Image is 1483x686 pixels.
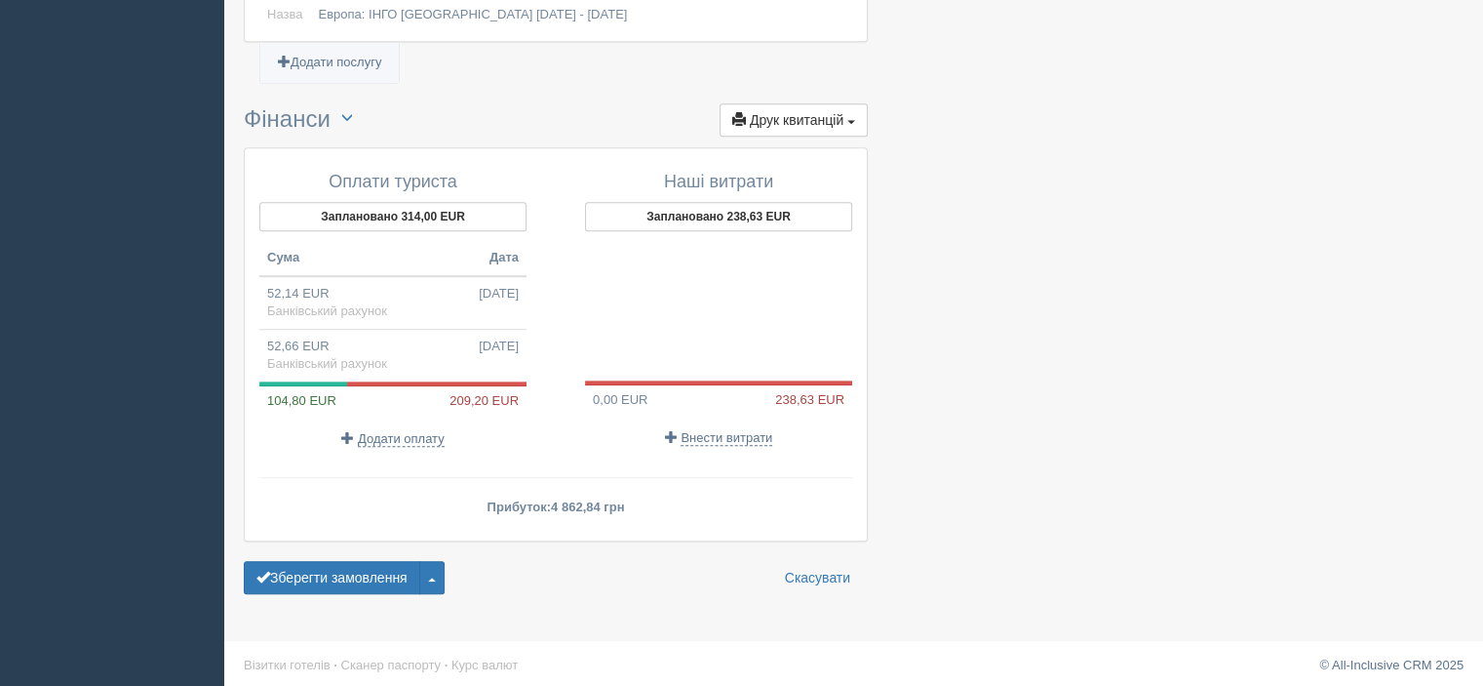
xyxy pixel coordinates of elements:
a: Додати оплату [341,431,444,446]
a: Скасувати [772,561,863,594]
td: 52,14 EUR [259,276,527,330]
span: Банківський рахунок [267,356,387,371]
span: Внести витрати [681,430,772,446]
a: Курс валют [451,658,518,672]
a: Додати послугу [260,43,399,83]
a: Візитки готелів [244,658,331,672]
h4: Наші витрати [585,173,852,192]
span: Банківський рахунок [267,303,387,318]
span: · [445,658,449,672]
th: Дата [393,241,527,276]
span: [DATE] [479,338,519,356]
span: 104,80 EUR [259,393,336,408]
a: © All-Inclusive CRM 2025 [1319,658,1463,672]
th: Сума [259,241,393,276]
td: 52,66 EUR [259,329,527,382]
span: 0,00 EUR [585,392,647,407]
td: Назва [259,3,310,27]
a: Сканер паспорту [341,658,441,672]
td: Европа: ІНГО [GEOGRAPHIC_DATA] [DATE] - [DATE] [310,3,852,27]
button: Заплановано 314,00 EUR [259,202,527,231]
span: 4 862,84 грн [551,500,624,514]
span: [DATE] [479,285,519,303]
button: Заплановано 238,63 EUR [585,202,852,231]
a: Внести витрати [665,430,773,445]
span: · [333,658,337,672]
p: Прибуток: [259,498,852,516]
button: Друк квитанцій [720,103,868,137]
h3: Фінанси [244,103,868,138]
span: 238,63 EUR [775,390,852,409]
span: Додати оплату [358,431,445,447]
span: Друк квитанцій [750,112,843,128]
button: Зберегти замовлення [244,561,420,594]
h4: Оплати туриста [259,173,527,192]
span: 209,20 EUR [449,391,527,410]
